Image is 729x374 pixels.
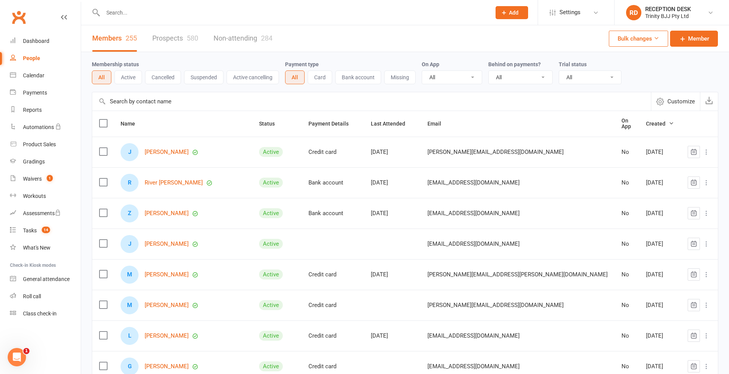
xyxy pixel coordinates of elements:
a: Roll call [10,288,81,305]
div: L [121,327,139,345]
div: No [621,180,632,186]
a: [PERSON_NAME] [145,210,189,217]
div: M [121,266,139,284]
span: [EMAIL_ADDRESS][DOMAIN_NAME] [427,359,520,374]
div: 255 [126,34,137,42]
div: [DATE] [646,363,674,370]
div: No [621,210,632,217]
span: Name [121,121,144,127]
div: Assessments [23,210,61,216]
input: Search by contact name [92,92,651,111]
span: [EMAIL_ADDRESS][DOMAIN_NAME] [427,237,520,251]
span: 1 [47,175,53,181]
div: 284 [261,34,272,42]
div: Active [259,208,283,218]
div: [DATE] [646,333,674,339]
span: Settings [559,4,581,21]
label: Behind on payments? [488,61,541,67]
button: All [285,70,305,84]
span: [PERSON_NAME][EMAIL_ADDRESS][DOMAIN_NAME] [427,298,564,312]
div: [DATE] [646,210,674,217]
div: People [23,55,40,61]
button: Bank account [335,70,381,84]
a: [PERSON_NAME] [145,363,189,370]
button: Payment Details [308,119,357,128]
div: Bank account [308,180,357,186]
a: Tasks 14 [10,222,81,239]
div: No [621,241,632,247]
span: [EMAIL_ADDRESS][DOMAIN_NAME] [427,328,520,343]
div: Z [121,204,139,222]
div: Calendar [23,72,44,78]
div: [DATE] [371,180,414,186]
div: Trinity BJJ Pty Ltd [645,13,691,20]
span: [EMAIL_ADDRESS][DOMAIN_NAME] [427,175,520,190]
a: [PERSON_NAME] [145,271,189,278]
th: On App [615,111,639,137]
div: Active [259,300,283,310]
div: Automations [23,124,54,130]
iframe: Intercom live chat [8,348,26,366]
div: [DATE] [371,149,414,155]
span: Member [688,34,709,43]
label: Membership status [92,61,139,67]
div: 580 [187,34,198,42]
a: [PERSON_NAME] [145,149,189,155]
a: Reports [10,101,81,119]
label: On App [422,61,439,67]
button: Status [259,119,283,128]
span: Status [259,121,283,127]
a: Workouts [10,188,81,205]
div: Active [259,269,283,279]
label: Payment type [285,61,319,67]
div: Credit card [308,271,357,278]
div: M [121,296,139,314]
div: RECEPTION DESK [645,6,691,13]
div: Credit card [308,149,357,155]
div: RD [626,5,641,20]
div: [DATE] [646,302,674,309]
div: No [621,271,632,278]
span: Customize [667,97,695,106]
a: Automations [10,119,81,136]
div: Active [259,361,283,371]
button: Active cancelling [227,70,279,84]
a: Payments [10,84,81,101]
a: Waivers 1 [10,170,81,188]
a: General attendance kiosk mode [10,271,81,288]
a: Members255 [92,25,137,52]
a: Class kiosk mode [10,305,81,322]
a: Member [670,31,718,47]
div: What's New [23,245,51,251]
span: Add [509,10,519,16]
div: General attendance [23,276,70,282]
span: Last Attended [371,121,414,127]
button: Email [427,119,450,128]
div: Credit card [308,363,357,370]
a: Prospects580 [152,25,198,52]
a: [PERSON_NAME] [145,302,189,309]
a: People [10,50,81,67]
label: Trial status [559,61,587,67]
button: Card [308,70,332,84]
div: No [621,333,632,339]
div: No [621,363,632,370]
span: 1 [23,348,29,354]
input: Search... [101,7,486,18]
span: [PERSON_NAME][EMAIL_ADDRESS][PERSON_NAME][DOMAIN_NAME] [427,267,608,282]
div: Class check-in [23,310,57,317]
span: [EMAIL_ADDRESS][DOMAIN_NAME] [427,206,520,220]
a: [PERSON_NAME] [145,241,189,247]
button: All [92,70,111,84]
div: [DATE] [646,271,674,278]
div: Payments [23,90,47,96]
span: [PERSON_NAME][EMAIL_ADDRESS][DOMAIN_NAME] [427,145,564,159]
div: Tasks [23,227,37,234]
button: Created [646,119,674,128]
div: [DATE] [646,180,674,186]
div: J [121,143,139,161]
div: J [121,235,139,253]
div: [DATE] [646,149,674,155]
a: [PERSON_NAME] [145,333,189,339]
div: [DATE] [371,271,414,278]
